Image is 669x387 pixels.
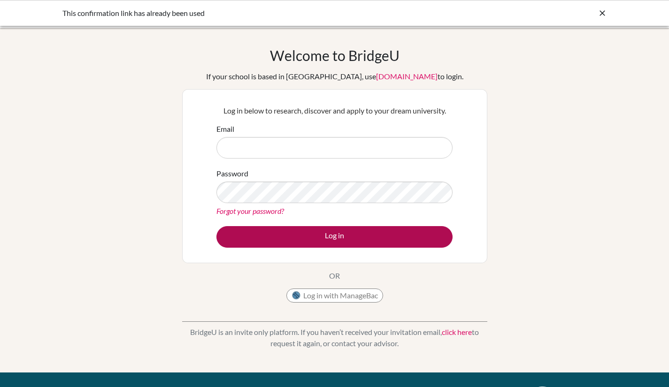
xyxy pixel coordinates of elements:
div: This confirmation link has already been used [62,8,466,19]
h1: Welcome to BridgeU [270,47,400,64]
label: Email [216,123,234,135]
p: OR [329,270,340,281]
a: Forgot your password? [216,206,284,215]
button: Log in [216,226,453,248]
p: BridgeU is an invite only platform. If you haven’t received your invitation email, to request it ... [182,326,487,349]
a: click here [442,327,472,336]
button: Log in with ManageBac [286,288,383,303]
a: [DOMAIN_NAME] [376,72,438,81]
label: Password [216,168,248,179]
p: Log in below to research, discover and apply to your dream university. [216,105,453,116]
div: If your school is based in [GEOGRAPHIC_DATA], use to login. [206,71,463,82]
